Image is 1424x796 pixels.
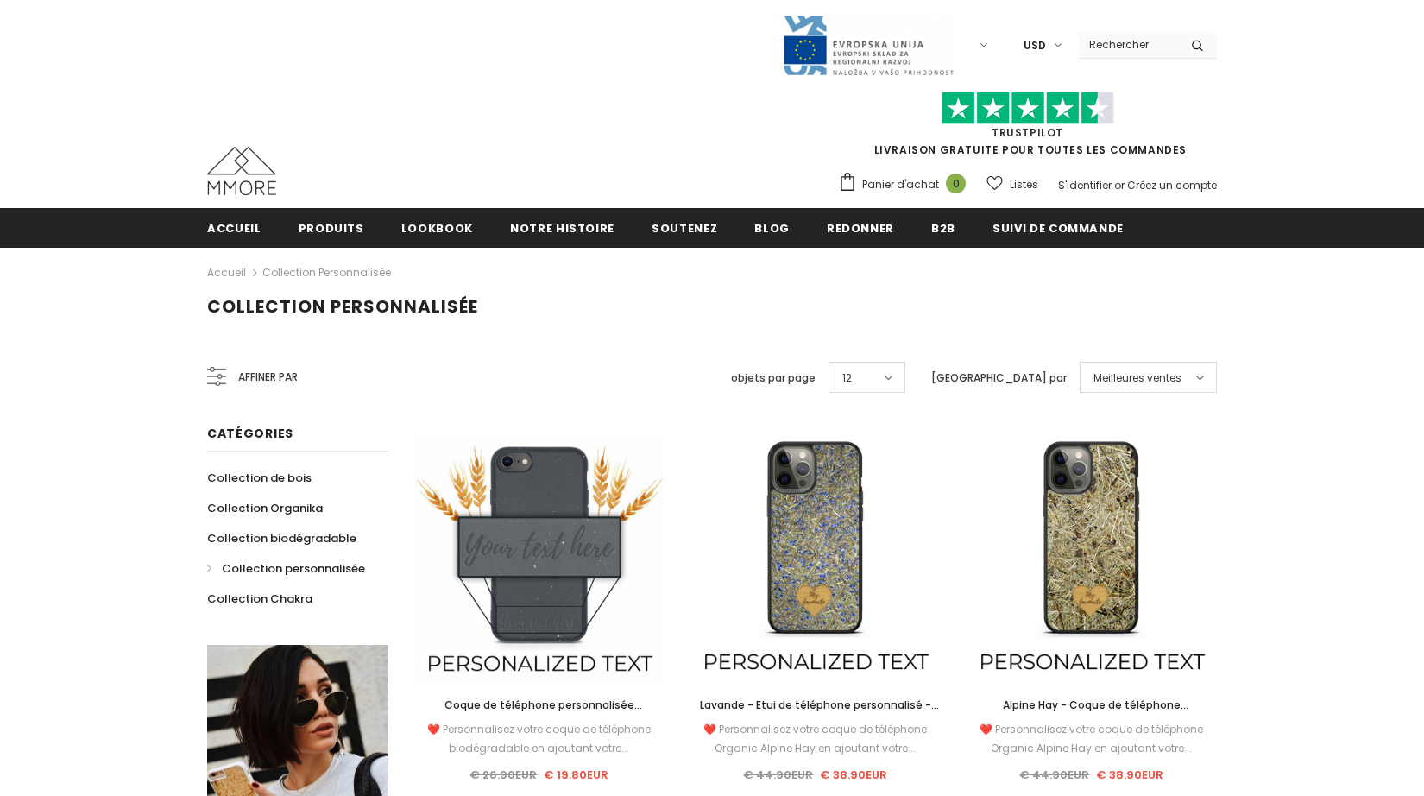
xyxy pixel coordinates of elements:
a: Accueil [207,208,261,247]
a: Produits [299,208,364,247]
span: € 26.90EUR [469,767,537,783]
div: ❤️ Personnalisez votre coque de téléphone biodégradable en ajoutant votre... [414,720,665,758]
span: Collection personnalisée [207,294,478,319]
a: S'identifier [1058,178,1112,193]
a: Javni Razpis [782,37,955,52]
span: Collection Chakra [207,591,312,607]
a: Redonner [827,208,894,247]
span: LIVRAISON GRATUITE POUR TOUTES LES COMMANDES [838,99,1217,157]
a: Coque de téléphone personnalisée biodégradable - Noire [414,696,665,715]
span: Catégories [207,425,293,442]
span: or [1114,178,1125,193]
span: Notre histoire [510,220,614,237]
a: Accueil [207,262,246,283]
span: Coque de téléphone personnalisée biodégradable - Noire [444,698,642,731]
label: [GEOGRAPHIC_DATA] par [931,370,1067,387]
img: Cas MMORE [207,147,276,195]
img: Faites confiance aux étoiles pilotes [942,92,1114,125]
a: soutenez [652,208,717,247]
span: B2B [931,220,955,237]
a: Collection de bois [207,463,312,493]
span: € 44.90EUR [743,767,813,783]
a: Collection biodégradable [207,523,356,553]
span: Collection de bois [207,470,312,486]
span: Panier d'achat [862,176,939,193]
span: 0 [946,174,966,193]
span: soutenez [652,220,717,237]
span: Suivi de commande [992,220,1124,237]
span: Produits [299,220,364,237]
a: Créez un compte [1127,178,1217,193]
span: € 44.90EUR [1019,767,1089,783]
span: USD [1024,37,1046,54]
img: Javni Razpis [782,14,955,77]
span: Accueil [207,220,261,237]
a: Collection Organika [207,493,323,523]
div: ❤️ Personnalisez votre coque de téléphone Organic Alpine Hay en ajoutant votre... [690,720,941,758]
label: objets par page [731,370,816,387]
span: Affiner par [238,368,298,387]
span: € 38.90EUR [1096,767,1163,783]
span: Lookbook [401,220,473,237]
span: Collection Organika [207,500,323,516]
a: Suivi de commande [992,208,1124,247]
a: Panier d'achat 0 [838,172,974,198]
span: Blog [754,220,790,237]
input: Search Site [1079,32,1178,57]
span: 12 [842,370,852,387]
a: Collection Chakra [207,584,312,614]
a: Lookbook [401,208,473,247]
span: Meilleures ventes [1093,370,1181,387]
a: Collection personnalisée [262,265,391,280]
span: € 19.80EUR [544,767,608,783]
span: Alpine Hay - Coque de téléphone personnalisée - Cadeau personnalisé [991,698,1193,731]
span: Lavande - Etui de téléphone personnalisé - Cadeau personnalisé [700,698,939,731]
a: Notre histoire [510,208,614,247]
span: Redonner [827,220,894,237]
div: ❤️ Personnalisez votre coque de téléphone Organic Alpine Hay en ajoutant votre... [967,720,1217,758]
span: Collection biodégradable [207,530,356,546]
span: Listes [1010,176,1038,193]
span: € 38.90EUR [820,767,887,783]
a: Blog [754,208,790,247]
a: TrustPilot [992,125,1063,140]
a: Listes [986,169,1038,199]
a: Lavande - Etui de téléphone personnalisé - Cadeau personnalisé [690,696,941,715]
span: Collection personnalisée [222,560,365,577]
a: Alpine Hay - Coque de téléphone personnalisée - Cadeau personnalisé [967,696,1217,715]
a: Collection personnalisée [207,553,365,584]
a: B2B [931,208,955,247]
